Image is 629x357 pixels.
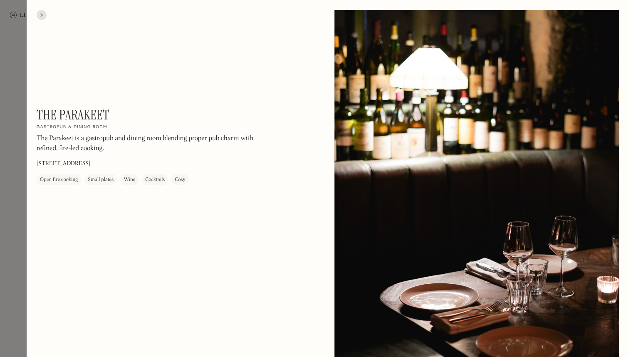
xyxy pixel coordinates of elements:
p: The Parakeet is a gastropub and dining room blending proper pub charm with refined, fire-led cook... [37,134,261,154]
p: [STREET_ADDRESS] [37,160,90,169]
div: Wine [124,176,135,184]
div: Cocktails [145,176,165,184]
h2: Gastropub & dining room [37,125,107,131]
h1: The Parakeet [37,107,109,123]
div: Open fire cooking [40,176,78,184]
div: Cosy [175,176,185,184]
div: Small plates [88,176,114,184]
